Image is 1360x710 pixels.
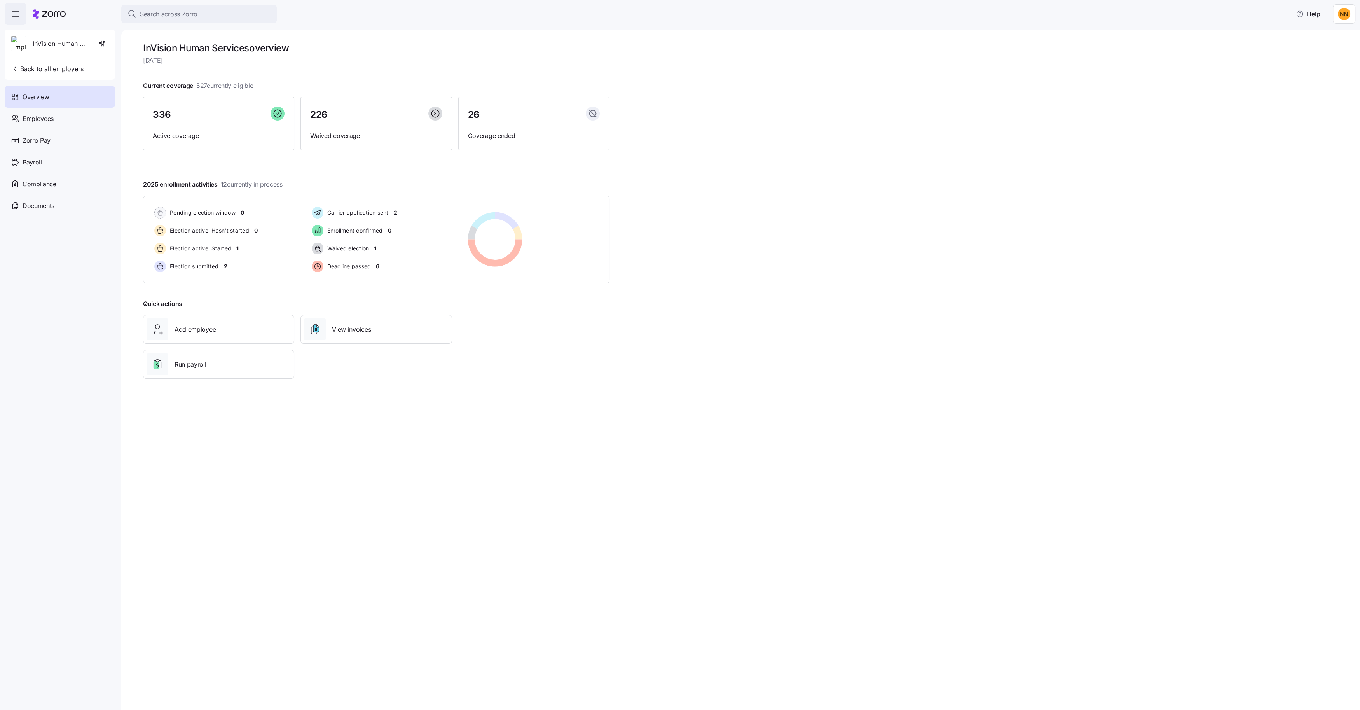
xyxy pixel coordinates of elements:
span: Coverage ended [468,131,600,141]
span: 1 [374,245,376,252]
span: Compliance [23,179,56,189]
span: 0 [254,227,258,234]
span: 26 [468,110,480,119]
a: Compliance [5,173,115,195]
span: Waived election [325,245,369,252]
span: 527 currently eligible [196,81,253,91]
span: Add employee [175,325,216,334]
span: Zorro Pay [23,136,51,145]
span: 12 currently in process [221,180,283,189]
span: 0 [241,209,244,217]
button: Search across Zorro... [121,5,277,23]
img: 03df8804be8400ef86d83aae3e04acca [1338,8,1350,20]
a: Documents [5,195,115,217]
span: View invoices [332,325,371,334]
h1: InVision Human Services overview [143,42,609,54]
span: Run payroll [175,360,206,369]
a: Overview [5,86,115,108]
span: InVision Human Services [33,39,89,49]
span: 226 [310,110,328,119]
button: Help [1290,6,1327,22]
span: 6 [376,262,379,270]
span: Documents [23,201,54,211]
span: 2 [224,262,227,270]
span: Enrollment confirmed [325,227,383,234]
span: Pending election window [168,209,236,217]
span: Election active: Started [168,245,231,252]
span: Overview [23,92,49,102]
span: 1 [236,245,239,252]
span: Election active: Hasn't started [168,227,249,234]
span: Back to all employers [11,64,84,73]
span: Election submitted [168,262,219,270]
span: Payroll [23,157,42,167]
span: Carrier application sent [325,209,389,217]
span: [DATE] [143,56,609,65]
button: Back to all employers [8,61,87,77]
span: 2025 enrollment activities [143,180,283,189]
a: Zorro Pay [5,129,115,151]
span: Search across Zorro... [140,9,203,19]
span: Help [1296,9,1320,19]
img: Employer logo [11,36,26,52]
span: Active coverage [153,131,285,141]
span: Waived coverage [310,131,442,141]
span: Employees [23,114,54,124]
span: 2 [394,209,397,217]
a: Employees [5,108,115,129]
span: 0 [388,227,391,234]
a: Payroll [5,151,115,173]
span: 336 [153,110,171,119]
span: Quick actions [143,299,182,309]
span: Current coverage [143,81,253,91]
span: Deadline passed [325,262,371,270]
